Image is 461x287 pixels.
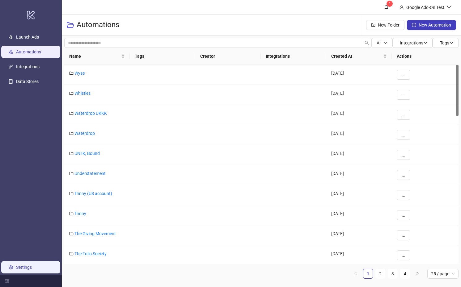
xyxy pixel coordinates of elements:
[5,279,9,283] span: menu-fold
[74,71,85,76] a: Wyse
[130,48,195,65] th: Tags
[397,170,410,180] button: ...
[375,269,385,279] li: 2
[69,231,74,236] span: folder
[400,269,410,278] a: 4
[74,211,86,216] a: Trinny
[74,111,107,116] a: Waterdrop UKKK
[326,48,392,65] th: Created At
[388,269,398,279] li: 3
[16,265,32,270] a: Settings
[67,21,74,29] span: folder-open
[69,131,74,135] span: folder
[16,35,39,40] a: Launch Ads
[402,193,405,198] span: ...
[387,1,393,7] sup: 1
[397,250,410,260] button: ...
[74,251,107,256] a: The Folio Society
[431,269,455,278] span: 25 / page
[412,269,422,279] li: Next Page
[354,272,357,275] span: left
[326,145,392,165] div: [DATE]
[69,91,74,95] span: folder
[74,151,100,156] a: UN:IK, Bound
[402,233,405,238] span: ...
[402,173,405,177] span: ...
[195,48,261,65] th: Creator
[402,152,405,157] span: ...
[69,191,74,196] span: folder
[69,211,74,216] span: folder
[74,91,91,96] a: Whistles
[16,64,40,69] a: Integrations
[376,269,385,278] a: 2
[326,105,392,125] div: [DATE]
[16,79,39,84] a: Data Stores
[402,253,405,258] span: ...
[74,171,106,176] a: Understatement
[326,85,392,105] div: [DATE]
[69,71,74,75] span: folder
[351,269,361,279] button: left
[326,185,392,205] div: [DATE]
[77,20,119,30] h3: Automations
[74,231,116,236] a: The Giving Movement
[397,210,410,220] button: ...
[74,131,95,136] a: Waterdrop
[74,191,112,196] a: Trinny (US account)
[69,171,74,176] span: folder
[397,190,410,200] button: ...
[388,269,397,278] a: 3
[397,150,410,160] button: ...
[412,269,422,279] button: right
[326,225,392,245] div: [DATE]
[16,49,41,54] a: Automations
[69,53,120,60] span: Name
[389,2,391,6] span: 1
[69,151,74,156] span: folder
[326,165,392,185] div: [DATE]
[64,48,130,65] th: Name
[69,111,74,115] span: folder
[427,269,459,279] div: Page Size
[397,230,410,240] button: ...
[397,130,410,140] button: ...
[69,252,74,256] span: folder
[326,125,392,145] div: [DATE]
[363,269,373,278] a: 1
[402,132,405,137] span: ...
[351,269,361,279] li: Previous Page
[326,245,392,265] div: [DATE]
[326,65,392,85] div: [DATE]
[416,272,419,275] span: right
[261,48,326,65] th: Integrations
[402,213,405,218] span: ...
[326,205,392,225] div: [DATE]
